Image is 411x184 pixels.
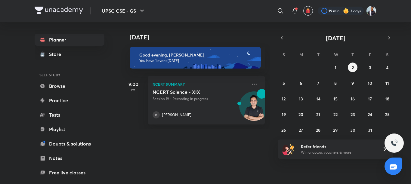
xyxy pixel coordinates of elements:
[352,65,354,70] abbr: October 2, 2025
[286,34,385,42] button: [DATE]
[351,80,354,86] abbr: October 9, 2025
[386,52,388,57] abbr: Saturday
[316,127,320,133] abbr: October 28, 2025
[282,96,286,102] abbr: October 12, 2025
[35,7,83,14] img: Company Logo
[365,94,375,103] button: October 17, 2025
[299,96,303,102] abbr: October 13, 2025
[333,112,338,117] abbr: October 22, 2025
[331,125,340,135] button: October 29, 2025
[314,94,323,103] button: October 14, 2025
[348,125,357,135] button: October 30, 2025
[301,143,375,150] h6: Refer friends
[385,112,390,117] abbr: October 25, 2025
[35,152,104,164] a: Notes
[303,6,313,16] button: avatar
[299,52,303,57] abbr: Monday
[98,5,149,17] button: UPSC CSE - GS
[368,112,372,117] abbr: October 24, 2025
[365,125,375,135] button: October 31, 2025
[317,52,320,57] abbr: Tuesday
[369,52,371,57] abbr: Friday
[316,112,320,117] abbr: October 21, 2025
[282,112,286,117] abbr: October 19, 2025
[366,6,376,16] img: Hitesh Kumar
[283,52,285,57] abbr: Sunday
[368,96,372,102] abbr: October 17, 2025
[35,70,104,80] h6: SELF STUDY
[296,78,306,88] button: October 6, 2025
[35,123,104,135] a: Playlist
[121,88,145,91] p: PM
[314,125,323,135] button: October 28, 2025
[386,65,388,70] abbr: October 4, 2025
[382,109,392,119] button: October 25, 2025
[334,80,337,86] abbr: October 8, 2025
[317,80,319,86] abbr: October 7, 2025
[153,96,247,102] p: Session 19 • Recording in progress
[334,52,338,57] abbr: Wednesday
[331,109,340,119] button: October 22, 2025
[130,34,271,41] h4: [DATE]
[281,127,286,133] abbr: October 26, 2025
[348,63,357,72] button: October 2, 2025
[296,94,306,103] button: October 13, 2025
[368,127,372,133] abbr: October 31, 2025
[49,51,65,58] div: Store
[139,58,255,63] p: You have 1 event [DATE]
[333,127,338,133] abbr: October 29, 2025
[314,78,323,88] button: October 7, 2025
[382,78,392,88] button: October 11, 2025
[350,127,355,133] abbr: October 30, 2025
[279,109,289,119] button: October 19, 2025
[365,63,375,72] button: October 3, 2025
[348,78,357,88] button: October 9, 2025
[153,89,227,95] h5: NCERT Science - XIX
[162,112,191,118] p: [PERSON_NAME]
[298,112,303,117] abbr: October 20, 2025
[153,81,247,88] p: NCERT Summary
[365,109,375,119] button: October 24, 2025
[139,52,255,58] h6: Good evening, [PERSON_NAME]
[391,140,398,147] img: ttu
[382,63,392,72] button: October 4, 2025
[35,94,104,106] a: Practice
[348,94,357,103] button: October 16, 2025
[335,65,336,70] abbr: October 1, 2025
[382,94,392,103] button: October 18, 2025
[35,34,104,46] a: Planner
[35,80,104,92] a: Browse
[331,78,340,88] button: October 8, 2025
[343,8,349,14] img: streak
[369,65,371,70] abbr: October 3, 2025
[279,94,289,103] button: October 12, 2025
[301,150,375,155] p: Win a laptop, vouchers & more
[239,95,268,124] img: Avatar
[333,96,338,102] abbr: October 15, 2025
[365,78,375,88] button: October 10, 2025
[385,96,389,102] abbr: October 18, 2025
[331,63,340,72] button: October 1, 2025
[279,125,289,135] button: October 26, 2025
[368,80,372,86] abbr: October 10, 2025
[351,96,355,102] abbr: October 16, 2025
[300,80,302,86] abbr: October 6, 2025
[283,80,285,86] abbr: October 5, 2025
[35,109,104,121] a: Tests
[279,78,289,88] button: October 5, 2025
[305,8,311,14] img: avatar
[385,80,389,86] abbr: October 11, 2025
[35,7,83,15] a: Company Logo
[351,52,354,57] abbr: Thursday
[316,96,320,102] abbr: October 14, 2025
[130,47,261,69] img: evening
[35,48,104,60] a: Store
[348,109,357,119] button: October 23, 2025
[35,167,104,179] a: Free live classes
[283,143,295,155] img: referral
[121,81,145,88] h5: 9:00
[351,112,355,117] abbr: October 23, 2025
[35,138,104,150] a: Doubts & solutions
[326,34,345,42] span: [DATE]
[296,125,306,135] button: October 27, 2025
